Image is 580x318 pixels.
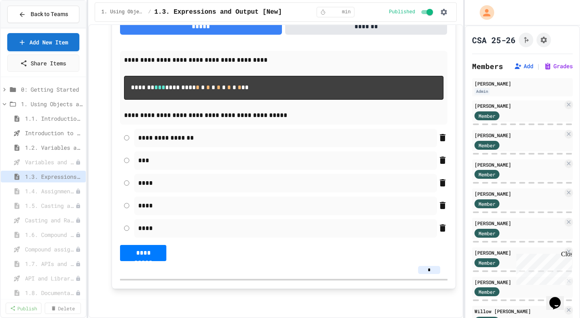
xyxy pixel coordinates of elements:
[474,102,563,109] div: [PERSON_NAME]
[544,62,573,70] button: Grades
[478,230,495,237] span: Member
[474,249,563,256] div: [PERSON_NAME]
[471,3,496,22] div: My Account
[25,230,75,239] span: 1.6. Compound Assignment Operators
[478,171,495,178] span: Member
[25,143,83,152] span: 1.2. Variables and Data Types
[478,112,495,119] span: Member
[25,158,75,166] span: Variables and Data Types - Quiz
[6,303,41,314] a: Publish
[546,286,572,310] iframe: chat widget
[45,303,81,314] a: Delete
[472,61,503,72] h2: Members
[474,132,563,139] div: [PERSON_NAME]
[25,201,75,210] span: 1.5. Casting and Ranges of Values
[474,161,563,168] div: [PERSON_NAME]
[514,62,533,70] button: Add
[21,100,83,108] span: 1. Using Objects and Methods
[25,187,75,195] span: 1.4. Assignment and Input
[389,7,435,17] div: Content is published and visible to students
[474,220,563,227] div: [PERSON_NAME]
[75,159,81,165] div: Unpublished
[478,142,495,149] span: Member
[31,10,68,19] span: Back to Teams
[478,288,495,295] span: Member
[7,6,79,23] button: Back to Teams
[25,245,75,253] span: Compound assignment operators - Quiz
[474,190,563,197] div: [PERSON_NAME]
[513,251,572,285] iframe: chat widget
[474,88,490,95] div: Admin
[154,7,282,17] span: 1.3. Expressions and Output [New]
[474,278,563,286] div: [PERSON_NAME]
[7,33,79,51] a: Add New Item
[478,200,495,207] span: Member
[75,247,81,252] div: Unpublished
[75,276,81,281] div: Unpublished
[75,232,81,238] div: Unpublished
[474,80,570,87] div: [PERSON_NAME]
[25,216,75,224] span: Casting and Ranges of variables - Quiz
[472,34,516,46] h1: CSA 25-26
[75,203,81,209] div: Unpublished
[7,54,79,72] a: Share Items
[75,261,81,267] div: Unpublished
[21,85,83,94] span: 0: Getting Started
[75,218,81,223] div: Unpublished
[342,9,351,15] span: min
[389,9,415,15] span: Published
[519,33,533,47] button: Click to see fork details
[536,33,551,47] button: Assignment Settings
[474,308,563,315] div: Willow [PERSON_NAME]
[148,9,151,15] span: /
[25,289,75,297] span: 1.8. Documentation with Comments and Preconditions
[25,172,83,181] span: 1.3. Expressions and Output [New]
[25,129,83,137] span: Introduction to Algorithms, Programming, and Compilers
[101,9,145,15] span: 1. Using Objects and Methods
[3,3,56,51] div: Chat with us now!Close
[25,274,75,282] span: API and Libraries - Topic 1.7
[536,61,541,71] span: |
[25,259,75,268] span: 1.7. APIs and Libraries
[75,290,81,296] div: Unpublished
[25,114,83,123] span: 1.1. Introduction to Algorithms, Programming, and Compilers
[75,188,81,194] div: Unpublished
[478,259,495,266] span: Member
